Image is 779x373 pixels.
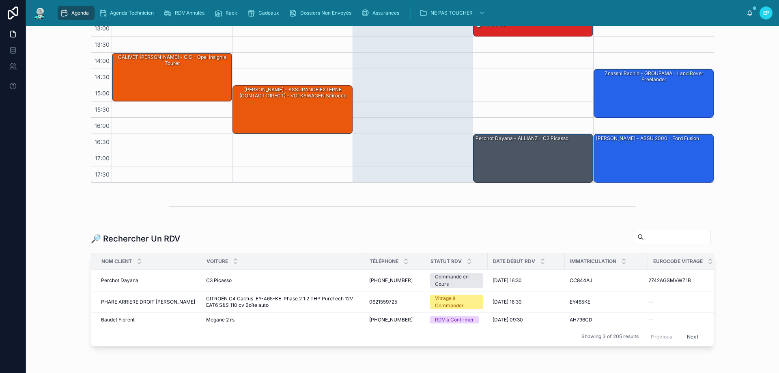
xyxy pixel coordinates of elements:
[493,317,560,323] a: [DATE] 09:30
[430,10,473,16] span: NE PAS TOUCHER
[234,86,352,99] div: [PERSON_NAME] - ASSURANCE EXTERNE (CONTACT DIRECT) - VOLKSWAGEN Scirocco
[101,299,195,305] span: PHARE ARRIERE DROIT [PERSON_NAME]
[93,25,112,32] span: 13:00
[93,73,112,80] span: 14:30
[435,295,478,309] div: Vitrage à Commander
[114,54,231,67] div: CALIVET [PERSON_NAME] - CIC - opel insignia tourer
[570,258,616,265] span: Immatriculation
[648,317,653,323] span: --
[212,6,243,20] a: Rack
[93,122,112,129] span: 16:00
[370,258,398,265] span: Téléphone
[226,10,237,16] span: Rack
[258,10,279,16] span: Cadeaux
[245,6,285,20] a: Cadeaux
[594,69,713,117] div: Znassni Rachid - GROUPAMA - Land Rover freelander
[570,277,643,284] a: CC844AJ
[112,53,232,101] div: CALIVET [PERSON_NAME] - CIC - opel insignia tourer
[493,299,560,305] a: [DATE] 16:30
[369,277,413,284] span: [PHONE_NUMBER]
[300,10,351,16] span: Dossiers Non Envoyés
[206,295,359,308] a: CITROËN C4 Cactus EY-465-KE Phase 2 1.2 THP PureTech 12V EAT6 S&S 110 cv Boîte auto
[206,277,359,284] a: C3 Picasso
[101,277,138,284] span: Perchot Dayana
[648,277,691,284] span: 2742AGSMVWZ1B
[372,10,399,16] span: Assurances
[54,4,747,22] div: scrollable content
[493,317,523,323] span: [DATE] 09:30
[594,134,713,182] div: [PERSON_NAME] - ASSU 2000 - Ford fusion
[493,277,522,284] span: [DATE] 16:30
[206,317,235,323] span: Megane 2 rs
[101,277,196,284] a: Perchot Dayana
[101,299,196,305] a: PHARE ARRIERE DROIT [PERSON_NAME]
[369,317,413,323] span: [PHONE_NUMBER]
[648,299,710,305] a: --
[681,330,704,343] button: Next
[101,317,196,323] a: Baudet Florent
[430,273,483,288] a: Commande en Cours
[91,233,180,244] h1: 🔎 Rechercher Un RDV
[71,10,89,16] span: Agenda
[110,10,154,16] span: Agenda Technicien
[93,155,112,162] span: 17:00
[101,258,132,265] span: Nom Client
[570,317,592,323] span: AH796CD
[206,317,359,323] a: Megane 2 rs
[369,277,420,284] a: [PHONE_NUMBER]
[93,138,112,145] span: 16:30
[430,258,462,265] span: Statut RDV
[369,317,420,323] a: [PHONE_NUMBER]
[473,21,593,36] div: 🕒 RÉUNION - -
[653,258,703,265] span: Eurocode Vitrage
[93,41,112,48] span: 13:30
[207,258,228,265] span: Voiture
[648,299,653,305] span: --
[570,299,643,305] a: EY465KE
[595,135,700,142] div: [PERSON_NAME] - ASSU 2000 - Ford fusion
[430,316,483,323] a: RDV à Confirmer
[369,299,397,305] span: 0621559725
[581,333,639,340] span: Showing 3 of 205 results
[96,6,159,20] a: Agenda Technicien
[93,171,112,178] span: 17:30
[286,6,357,20] a: Dossiers Non Envoyés
[32,6,47,19] img: App logo
[93,57,112,64] span: 14:00
[570,277,592,284] span: CC844AJ
[648,317,710,323] a: --
[595,70,713,83] div: Znassni Rachid - GROUPAMA - Land Rover freelander
[161,6,210,20] a: RDV Annulés
[417,6,489,20] a: NE PAS TOUCHER
[206,277,232,284] span: C3 Picasso
[570,299,590,305] span: EY465KE
[493,299,522,305] span: [DATE] 16:30
[570,317,643,323] a: AH796CD
[473,134,593,182] div: Perchot Dayana - ALLIANZ - C3 Picasso
[493,258,535,265] span: Date Début RDV
[233,86,352,134] div: [PERSON_NAME] - ASSURANCE EXTERNE (CONTACT DIRECT) - VOLKSWAGEN Scirocco
[58,6,95,20] a: Agenda
[93,90,112,97] span: 15:00
[763,10,769,16] span: EP
[101,317,135,323] span: Baudet Florent
[435,273,478,288] div: Commande en Cours
[93,106,112,113] span: 15:30
[359,6,405,20] a: Assurances
[430,295,483,309] a: Vitrage à Commander
[175,10,204,16] span: RDV Annulés
[493,277,560,284] a: [DATE] 16:30
[648,277,710,284] a: 2742AGSMVWZ1B
[435,316,474,323] div: RDV à Confirmer
[369,299,420,305] a: 0621559725
[475,135,569,142] div: Perchot Dayana - ALLIANZ - C3 Picasso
